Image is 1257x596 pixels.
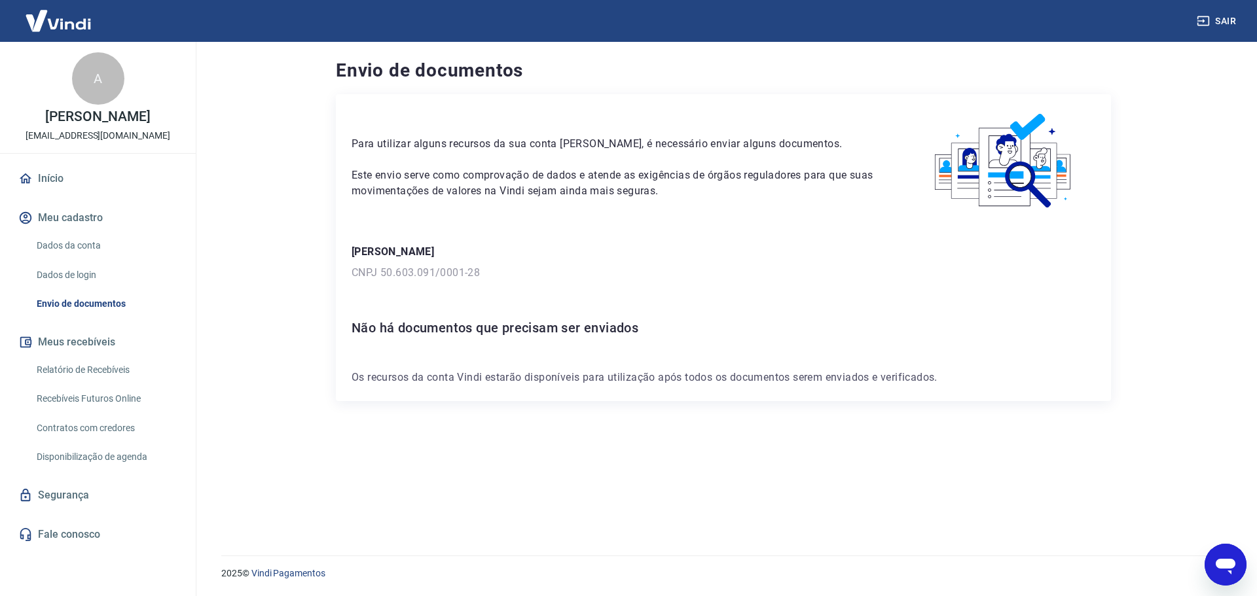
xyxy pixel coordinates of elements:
[352,265,1095,281] p: CNPJ 50.603.091/0001-28
[352,317,1095,338] h6: Não há documentos que precisam ser enviados
[1205,544,1247,586] iframe: Botão para abrir a janela de mensagens
[352,244,1095,260] p: [PERSON_NAME]
[31,385,180,412] a: Recebíveis Futuros Online
[251,568,325,578] a: Vindi Pagamentos
[16,328,180,357] button: Meus recebíveis
[72,52,124,105] div: A
[221,567,1226,580] p: 2025 ©
[16,1,101,41] img: Vindi
[31,415,180,442] a: Contratos com credores
[16,164,180,193] a: Início
[336,58,1111,84] h4: Envio de documentos
[31,262,180,289] a: Dados de login
[31,290,180,317] a: Envio de documentos
[31,357,180,383] a: Relatório de Recebíveis
[16,481,180,510] a: Segurança
[31,232,180,259] a: Dados da conta
[352,136,881,152] p: Para utilizar alguns recursos da sua conta [PERSON_NAME], é necessário enviar alguns documentos.
[1194,9,1241,33] button: Sair
[45,110,150,124] p: [PERSON_NAME]
[31,444,180,470] a: Disponibilização de agenda
[352,167,881,199] p: Este envio serve como comprovação de dados e atende as exigências de órgãos reguladores para que ...
[913,110,1095,213] img: waiting_documents.41d9841a9773e5fdf392cede4d13b617.svg
[26,129,170,143] p: [EMAIL_ADDRESS][DOMAIN_NAME]
[16,520,180,549] a: Fale conosco
[352,370,1095,385] p: Os recursos da conta Vindi estarão disponíveis para utilização após todos os documentos serem env...
[16,203,180,232] button: Meu cadastro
